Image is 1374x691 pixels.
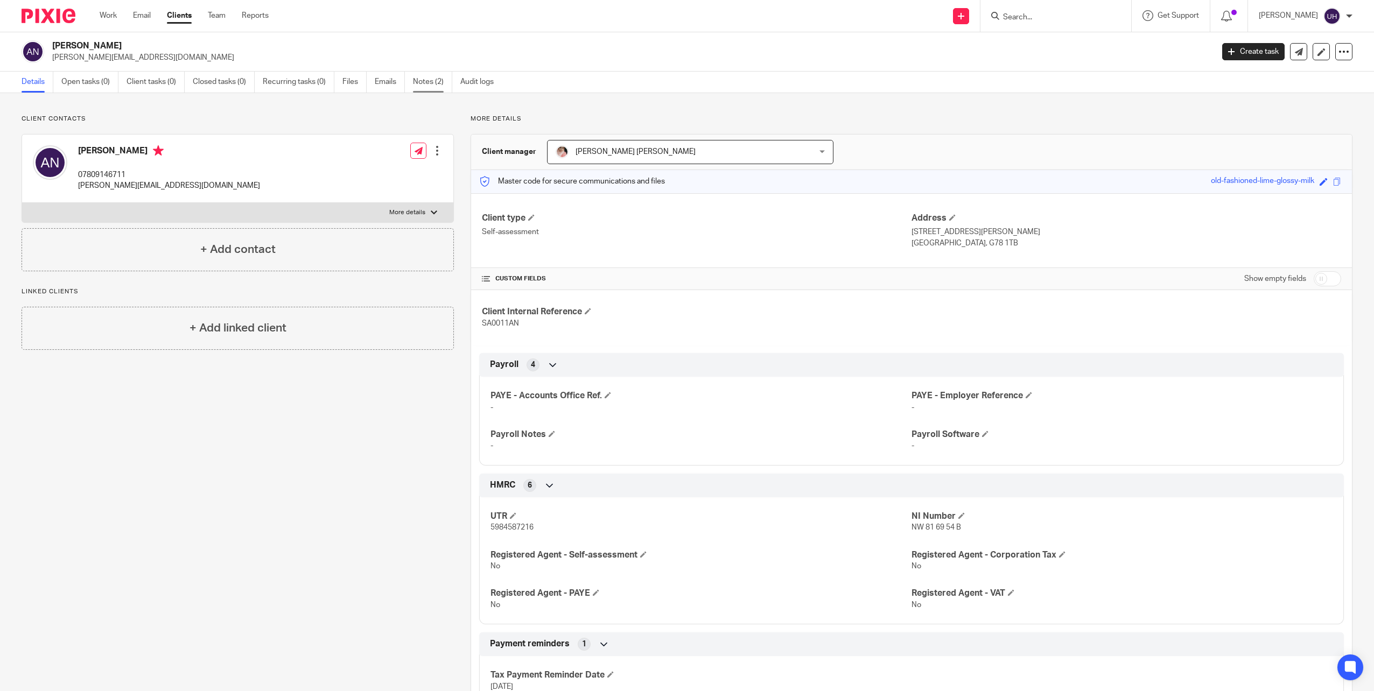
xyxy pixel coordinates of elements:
span: 4 [531,359,535,370]
h4: CUSTOM FIELDS [482,274,912,283]
span: - [912,442,914,449]
span: HMRC [490,480,515,491]
span: - [490,442,493,449]
p: [STREET_ADDRESS][PERSON_NAME] [912,227,1341,237]
span: No [912,601,921,609]
img: Pixie [22,9,75,23]
span: Get Support [1158,12,1199,19]
h2: [PERSON_NAME] [52,40,975,52]
a: Email [133,10,151,21]
h4: Payroll Software [912,429,1333,440]
h4: Address [912,213,1341,224]
span: 6 [528,480,532,491]
span: - [490,404,493,411]
a: Closed tasks (0) [193,72,255,93]
div: old-fashioned-lime-glossy-milk [1211,175,1314,188]
a: Open tasks (0) [61,72,118,93]
h4: Client type [482,213,912,224]
h4: + Add contact [200,241,276,258]
span: SA0011AN [482,320,519,327]
a: Work [100,10,117,21]
a: Team [208,10,226,21]
h4: + Add linked client [190,320,286,336]
p: Linked clients [22,287,454,296]
img: Snapchat-630390547_1.png [556,145,569,158]
a: Clients [167,10,192,21]
a: Emails [375,72,405,93]
span: No [490,601,500,609]
a: Details [22,72,53,93]
h4: NI Number [912,511,1333,522]
p: Client contacts [22,115,454,123]
h4: Registered Agent - Self-assessment [490,549,912,561]
span: 1 [582,639,586,650]
a: Reports [242,10,269,21]
img: svg%3E [22,40,44,63]
span: Payment reminders [490,638,570,650]
a: Notes (2) [413,72,452,93]
span: - [912,404,914,411]
input: Search [1002,13,1099,23]
span: 5984587216 [490,524,534,531]
span: [PERSON_NAME] [PERSON_NAME] [576,148,696,156]
h4: Payroll Notes [490,429,912,440]
span: No [490,562,500,570]
h4: Registered Agent - VAT [912,588,1333,599]
p: Master code for secure communications and files [479,176,665,187]
p: [PERSON_NAME] [1259,10,1318,21]
p: More details [389,208,425,217]
a: Files [342,72,367,93]
p: [PERSON_NAME][EMAIL_ADDRESS][DOMAIN_NAME] [78,180,260,191]
p: [GEOGRAPHIC_DATA], G78 1TB [912,238,1341,249]
a: Create task [1222,43,1285,60]
p: [PERSON_NAME][EMAIL_ADDRESS][DOMAIN_NAME] [52,52,1206,63]
h4: Client Internal Reference [482,306,912,318]
h4: Registered Agent - PAYE [490,588,912,599]
p: More details [471,115,1352,123]
a: Audit logs [460,72,502,93]
label: Show empty fields [1244,273,1306,284]
h4: UTR [490,511,912,522]
p: Self-assessment [482,227,912,237]
img: svg%3E [33,145,67,180]
i: Primary [153,145,164,156]
h4: [PERSON_NAME] [78,145,260,159]
h4: Registered Agent - Corporation Tax [912,549,1333,561]
h4: Tax Payment Reminder Date [490,669,912,681]
span: Payroll [490,359,518,370]
p: 07809146711 [78,170,260,180]
a: Client tasks (0) [127,72,185,93]
h4: PAYE - Accounts Office Ref. [490,390,912,401]
h4: PAYE - Employer Reference [912,390,1333,401]
span: [DATE] [490,683,513,690]
span: NW 81 69 54 B [912,524,961,531]
a: Recurring tasks (0) [263,72,334,93]
span: No [912,562,921,570]
h3: Client manager [482,146,536,157]
img: svg%3E [1323,8,1341,25]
